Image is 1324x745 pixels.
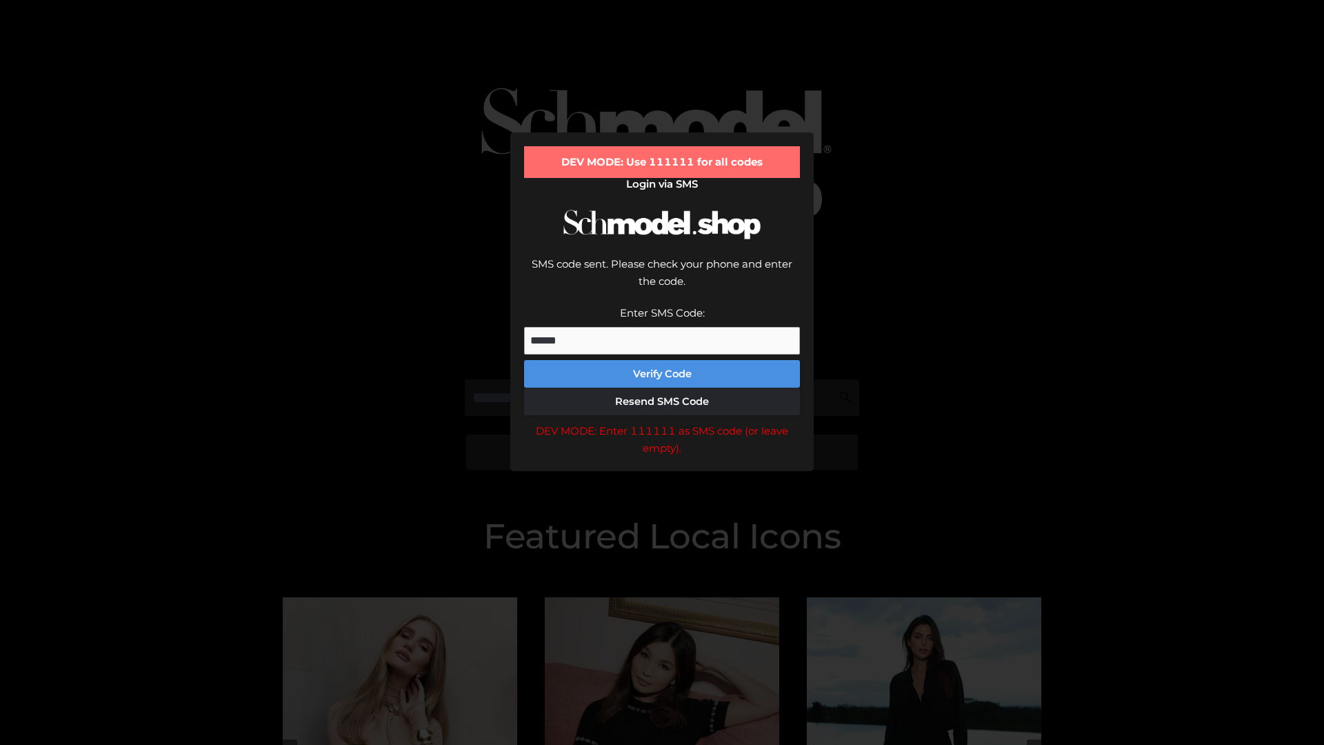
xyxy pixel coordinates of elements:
button: Verify Code [524,360,800,388]
h2: Login via SMS [524,178,800,190]
div: SMS code sent. Please check your phone and enter the code. [524,255,800,304]
img: Schmodel Logo [559,197,765,252]
label: Enter SMS Code: [620,306,705,319]
div: DEV MODE: Use 111111 for all codes [524,146,800,178]
button: Resend SMS Code [524,388,800,415]
div: DEV MODE: Enter 111111 as SMS code (or leave empty). [524,422,800,457]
